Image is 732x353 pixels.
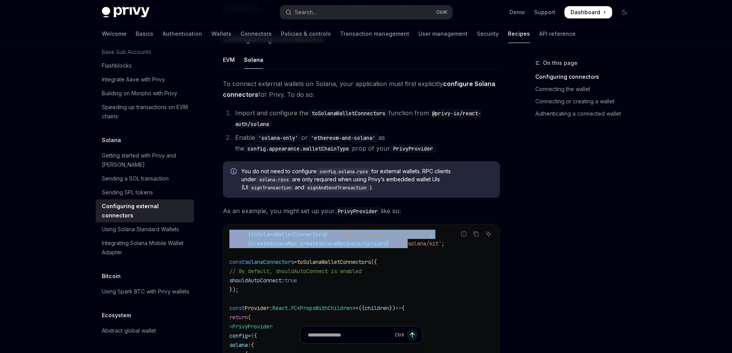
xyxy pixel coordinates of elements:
a: Integrate Aave with Privy [96,73,194,86]
a: Building on Morpho with Privy [96,86,194,100]
a: Abstract global wallet [96,324,194,338]
a: Demo [510,8,525,16]
a: Welcome [102,25,126,43]
span: { [402,305,405,312]
div: Flashblocks [102,61,132,70]
span: ; [442,240,445,247]
a: Connecting or creating a wallet [535,95,637,108]
a: Wallets [211,25,231,43]
span: You do not need to configure for external wallets. RPC clients under are only required when using... [241,167,492,192]
span: createSolanaRpcSubscriptions [300,240,386,247]
span: { [248,231,251,238]
div: Abstract global wallet [102,326,156,335]
a: Using Solana Standard Wallets [96,222,194,236]
span: } [325,231,328,238]
span: Ctrl K [436,9,448,15]
span: { [248,240,251,247]
div: Solana [244,51,263,69]
a: Configuring connectors [535,71,637,83]
span: const [229,305,245,312]
span: solanaConnectors [245,259,294,265]
h5: Ecosystem [102,311,131,320]
a: Configuring external connectors [96,199,194,222]
a: Recipes [508,25,530,43]
a: Authentication [163,25,202,43]
a: Dashboard [564,6,612,18]
span: } [386,240,389,247]
span: . [288,305,291,312]
li: Import and configure the function from [233,108,500,129]
span: from [328,231,340,238]
code: PrivyProvider [335,207,381,215]
span: return [229,314,248,321]
a: Using Spark BTC with Privy wallets [96,285,194,298]
div: Integrating Solana Mobile Wallet Adapter [102,239,189,257]
span: = [355,305,359,312]
span: ; [429,231,432,238]
svg: Info [231,168,238,176]
button: Send message [407,330,418,340]
a: Security [477,25,499,43]
span: : [269,305,272,312]
div: EVM [223,51,235,69]
h5: Solana [102,136,121,145]
a: Getting started with Privy and [PERSON_NAME] [96,149,194,172]
a: Sending SPL tokens [96,186,194,199]
a: Sending a SOL transaction [96,172,194,186]
div: Sending SPL tokens [102,188,153,197]
span: import [229,240,248,247]
h5: Bitcoin [102,272,121,281]
div: Speeding up transactions on EVM chains [102,103,189,121]
span: ({ [371,259,377,265]
span: = [294,259,297,265]
a: Integrating Solana Mobile Wallet Adapter [96,236,194,259]
span: '@solana/kit' [402,240,442,247]
div: Using Solana Standard Wallets [102,225,179,234]
span: }); [229,286,239,293]
span: , [297,240,300,247]
a: Support [534,8,555,16]
span: // By default, shouldAutoConnect is enabled [229,268,362,275]
span: Dashboard [571,8,600,16]
span: > [352,305,355,312]
code: 'ethereum-and-solana' [308,134,378,142]
code: config.solana.rpcs [317,168,371,176]
span: => [395,305,402,312]
span: PropsWithChildren [300,305,352,312]
code: config.appearance.walletChainType [244,144,352,153]
input: Ask a question... [308,326,392,343]
span: On this page [543,58,578,68]
a: User management [418,25,468,43]
span: }) [389,305,395,312]
button: Toggle dark mode [618,6,631,18]
span: children [365,305,389,312]
span: Provider [245,305,269,312]
span: PrivyProvider [232,323,272,330]
span: const [229,259,245,265]
code: toSolanaWalletConnectors [309,109,388,118]
span: shouldAutoConnect: [229,277,285,284]
div: Integrate Aave with Privy [102,75,165,84]
span: ( [248,314,251,321]
span: toSolanaWalletConnectors [297,259,371,265]
div: Using Spark BTC with Privy wallets [102,287,189,296]
button: Ask AI [483,229,493,239]
span: true [285,277,297,284]
a: Authenticating a connected wallet [535,108,637,120]
span: < [229,323,232,330]
span: As an example, you might set up your like so: [223,206,500,216]
code: signTransaction [248,184,295,192]
a: Basics [136,25,153,43]
span: import [229,231,248,238]
a: API reference [539,25,576,43]
button: Open search [280,5,452,19]
code: PrivyProvider [390,144,436,153]
div: Getting started with Privy and [PERSON_NAME] [102,151,189,169]
span: createSolanaRpc [251,240,297,247]
a: Connecting the wallet [535,83,637,95]
code: signAndSendTransaction [304,184,370,192]
span: FC [291,305,297,312]
span: from [389,240,402,247]
div: Search... [295,8,316,17]
span: '@privy-io/react-auth/solana' [340,231,429,238]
